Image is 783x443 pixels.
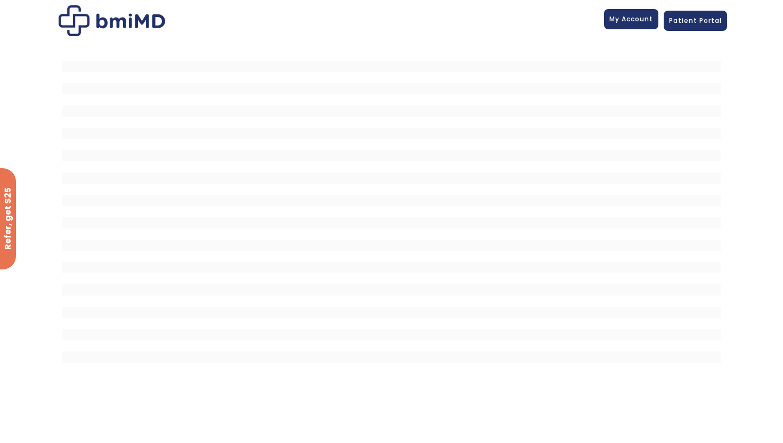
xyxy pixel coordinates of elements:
[669,16,722,25] span: Patient Portal
[604,9,658,29] a: My Account
[62,50,721,369] iframe: MDI Patient Messaging Portal
[59,5,165,36] img: Patient Messaging Portal
[609,14,653,23] span: My Account
[664,11,727,31] a: Patient Portal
